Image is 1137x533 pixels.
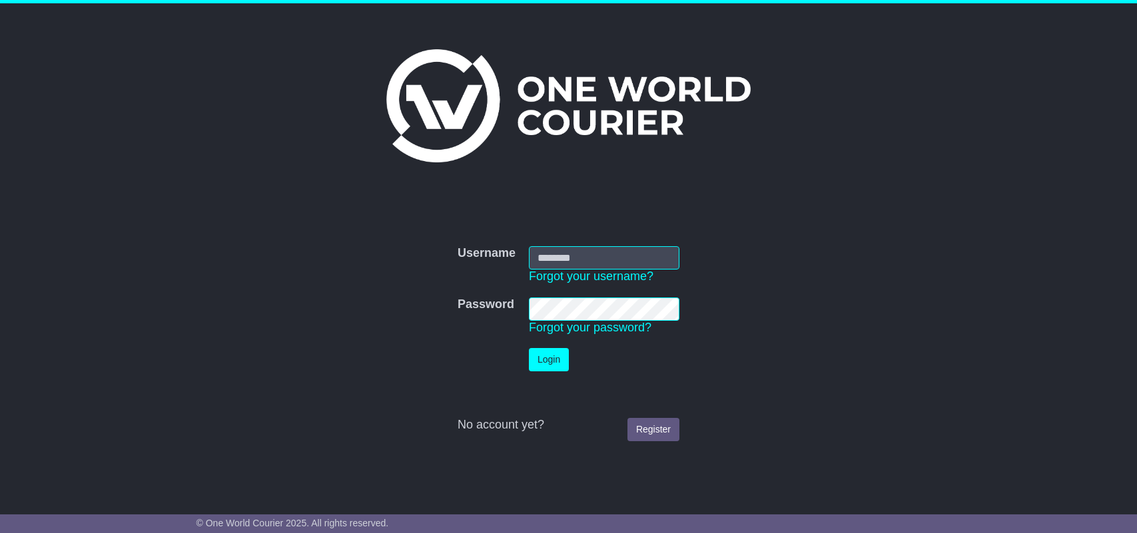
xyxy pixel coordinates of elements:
[627,418,679,441] a: Register
[529,348,569,371] button: Login
[458,297,514,312] label: Password
[458,418,679,433] div: No account yet?
[458,246,516,261] label: Username
[196,518,389,528] span: © One World Courier 2025. All rights reserved.
[386,49,750,162] img: One World
[529,321,651,334] a: Forgot your password?
[529,269,653,283] a: Forgot your username?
